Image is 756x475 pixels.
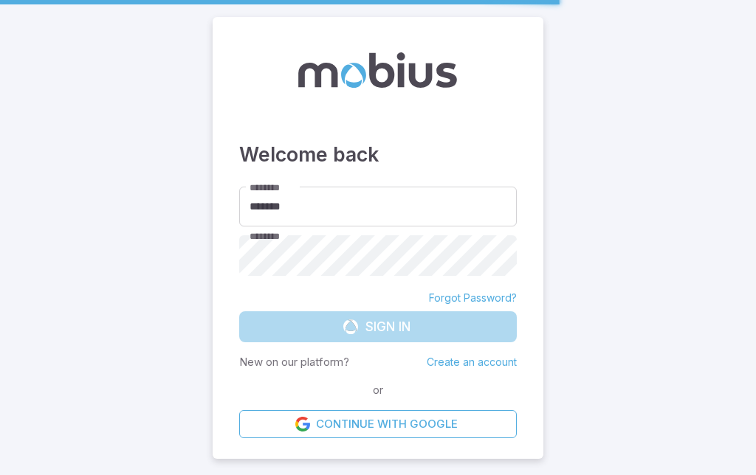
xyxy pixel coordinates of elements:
[429,291,517,305] a: Forgot Password?
[239,410,517,438] a: Continue with Google
[239,354,349,370] p: New on our platform?
[369,382,387,398] span: or
[427,356,517,368] a: Create an account
[239,139,517,169] h3: Welcome back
